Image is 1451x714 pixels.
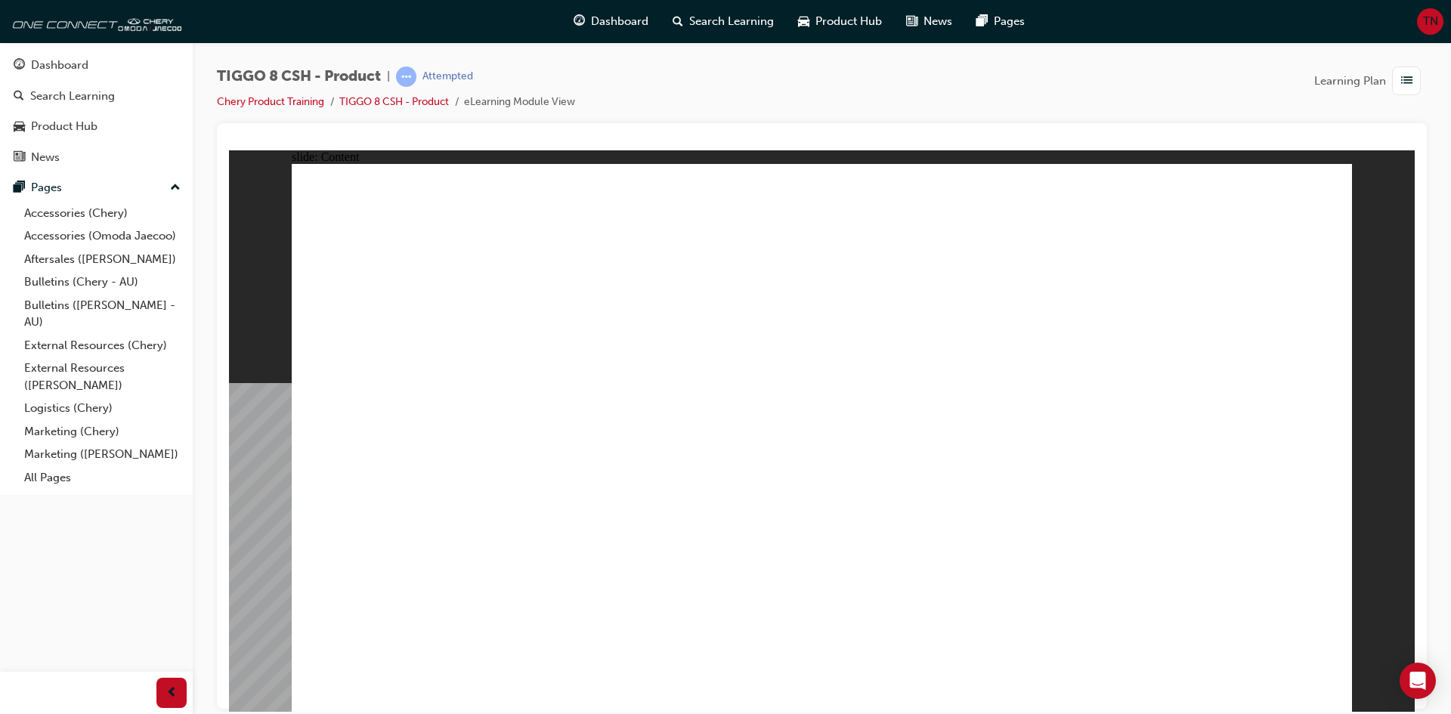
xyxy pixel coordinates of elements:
a: News [6,144,187,172]
div: Attempted [422,70,473,84]
span: search-icon [673,12,683,31]
span: Learning Plan [1314,73,1386,90]
a: Search Learning [6,82,187,110]
span: car-icon [798,12,809,31]
span: list-icon [1401,72,1412,91]
a: Marketing ([PERSON_NAME]) [18,443,187,466]
a: Bulletins (Chery - AU) [18,270,187,294]
div: Open Intercom Messenger [1400,663,1436,699]
div: Dashboard [31,57,88,74]
span: Product Hub [815,13,882,30]
a: Product Hub [6,113,187,141]
span: car-icon [14,120,25,134]
a: Aftersales ([PERSON_NAME]) [18,248,187,271]
img: oneconnect [8,6,181,36]
a: Accessories (Omoda Jaecoo) [18,224,187,248]
a: TIGGO 8 CSH - Product [339,95,449,108]
span: Search Learning [689,13,774,30]
span: search-icon [14,90,24,104]
button: TN [1417,8,1443,35]
a: External Resources (Chery) [18,334,187,357]
div: Pages [31,179,62,196]
span: prev-icon [166,684,178,703]
span: up-icon [170,178,181,198]
a: External Resources ([PERSON_NAME]) [18,357,187,397]
span: Dashboard [591,13,648,30]
span: Pages [994,13,1025,30]
a: Accessories (Chery) [18,202,187,225]
a: Chery Product Training [217,95,324,108]
span: learningRecordVerb_ATTEMPT-icon [396,66,416,87]
button: DashboardSearch LearningProduct HubNews [6,48,187,174]
a: search-iconSearch Learning [661,6,786,37]
a: guage-iconDashboard [562,6,661,37]
a: Dashboard [6,51,187,79]
button: Pages [6,174,187,202]
span: pages-icon [976,12,988,31]
a: car-iconProduct Hub [786,6,894,37]
li: eLearning Module View [464,94,575,111]
div: Product Hub [31,118,97,135]
a: Bulletins ([PERSON_NAME] - AU) [18,294,187,334]
span: guage-icon [574,12,585,31]
div: News [31,149,60,166]
a: All Pages [18,466,187,490]
div: Search Learning [30,88,115,105]
span: TN [1423,13,1438,30]
span: pages-icon [14,181,25,195]
a: pages-iconPages [964,6,1037,37]
span: News [924,13,952,30]
a: Logistics (Chery) [18,397,187,420]
a: news-iconNews [894,6,964,37]
span: TIGGO 8 CSH - Product [217,68,381,85]
button: Learning Plan [1314,66,1427,95]
a: Marketing (Chery) [18,420,187,444]
span: guage-icon [14,59,25,73]
span: news-icon [906,12,917,31]
span: news-icon [14,151,25,165]
span: | [387,68,390,85]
